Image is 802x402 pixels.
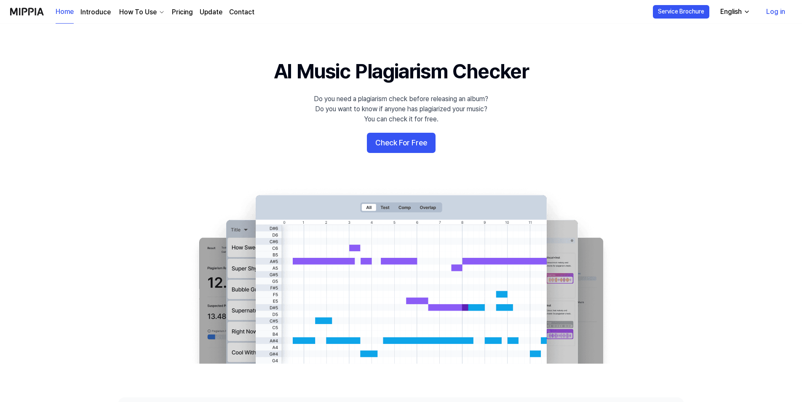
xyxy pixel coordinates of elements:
h1: AI Music Plagiarism Checker [274,57,529,86]
div: English [719,7,743,17]
button: How To Use [118,7,165,17]
button: Service Brochure [653,5,709,19]
img: main Image [182,187,620,364]
div: Do you need a plagiarism check before releasing an album? Do you want to know if anyone has plagi... [314,94,488,124]
a: Contact [229,7,254,17]
div: How To Use [118,7,158,17]
button: English [714,3,755,20]
a: Home [56,0,74,24]
button: Check For Free [367,133,436,153]
a: Pricing [172,7,193,17]
a: Update [200,7,222,17]
a: Introduce [80,7,111,17]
